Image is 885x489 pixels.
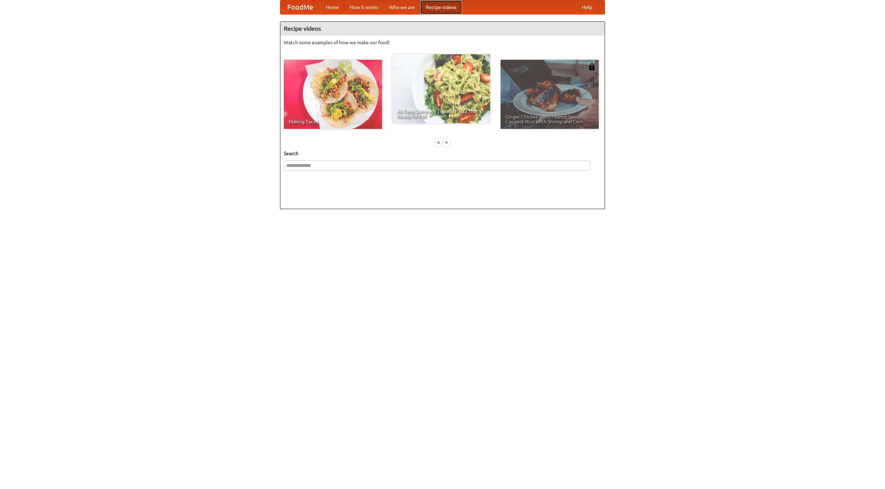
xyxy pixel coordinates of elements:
div: « [435,138,441,147]
a: How it works [344,0,384,14]
img: 483408.png [588,63,595,70]
a: Help [576,0,598,14]
a: Recipe videos [420,0,462,14]
p: Watch some examples of how we make our food! [284,39,601,46]
h5: Search [284,150,601,157]
span: An Easy, Summery Tomato Pasta That's Ready for Fall [397,109,485,119]
a: An Easy, Summery Tomato Pasta That's Ready for Fall [392,54,490,123]
span: Making Tacos [289,119,377,124]
div: » [444,138,450,147]
a: Home [320,0,344,14]
a: Making Tacos [284,60,382,129]
a: FoodMe [280,0,320,14]
h4: Recipe videos [280,22,605,36]
a: Who we are [384,0,420,14]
